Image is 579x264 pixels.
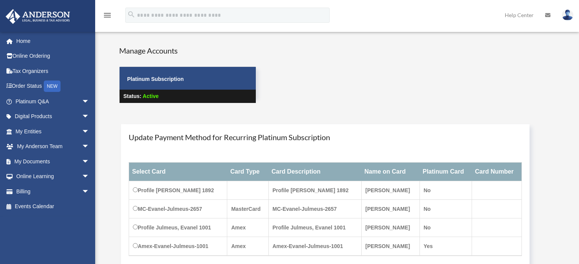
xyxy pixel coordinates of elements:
td: Amex [227,218,268,237]
a: Order StatusNEW [5,79,101,94]
td: MasterCard [227,200,268,218]
th: Name on Card [361,163,419,181]
span: arrow_drop_down [82,169,97,185]
td: [PERSON_NAME] [361,181,419,200]
td: Profile [PERSON_NAME] 1892 [129,181,227,200]
td: Amex [227,237,268,256]
a: Digital Productsarrow_drop_down [5,109,101,124]
th: Card Type [227,163,268,181]
h4: Update Payment Method for Recurring Platinum Subscription [129,132,522,142]
a: Online Learningarrow_drop_down [5,169,101,184]
i: menu [103,11,112,20]
td: No [419,200,472,218]
td: Profile Julmeus, Evanel 1001 [129,218,227,237]
td: No [419,181,472,200]
a: Billingarrow_drop_down [5,184,101,199]
i: search [127,10,136,19]
td: Profile Julmeus, Evanel 1001 [268,218,361,237]
a: My Anderson Teamarrow_drop_down [5,139,101,154]
th: Select Card [129,163,227,181]
td: [PERSON_NAME] [361,237,419,256]
td: No [419,218,472,237]
span: arrow_drop_down [82,154,97,169]
span: arrow_drop_down [82,109,97,125]
th: Card Description [268,163,361,181]
a: Online Ordering [5,49,101,64]
span: arrow_drop_down [82,124,97,139]
h4: Manage Accounts [119,45,256,56]
span: arrow_drop_down [82,139,97,155]
div: NEW [44,81,61,92]
strong: Platinum Subscription [127,76,184,82]
th: Card Number [472,163,522,181]
strong: Status: [123,93,141,99]
span: Active [143,93,159,99]
a: My Documentsarrow_drop_down [5,154,101,169]
img: User Pic [562,9,573,21]
td: [PERSON_NAME] [361,200,419,218]
span: arrow_drop_down [82,94,97,109]
td: Amex-Evanel-Julmeus-1001 [129,237,227,256]
a: Platinum Q&Aarrow_drop_down [5,94,101,109]
a: Tax Organizers [5,63,101,79]
th: Platinum Card [419,163,472,181]
td: MC-Evanel-Julmeus-2657 [268,200,361,218]
td: Yes [419,237,472,256]
a: Home [5,33,101,49]
a: My Entitiesarrow_drop_down [5,124,101,139]
td: Profile [PERSON_NAME] 1892 [268,181,361,200]
td: MC-Evanel-Julmeus-2657 [129,200,227,218]
a: menu [103,13,112,20]
span: arrow_drop_down [82,184,97,199]
a: Events Calendar [5,199,101,214]
td: [PERSON_NAME] [361,218,419,237]
td: Amex-Evanel-Julmeus-1001 [268,237,361,256]
img: Anderson Advisors Platinum Portal [3,9,72,24]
